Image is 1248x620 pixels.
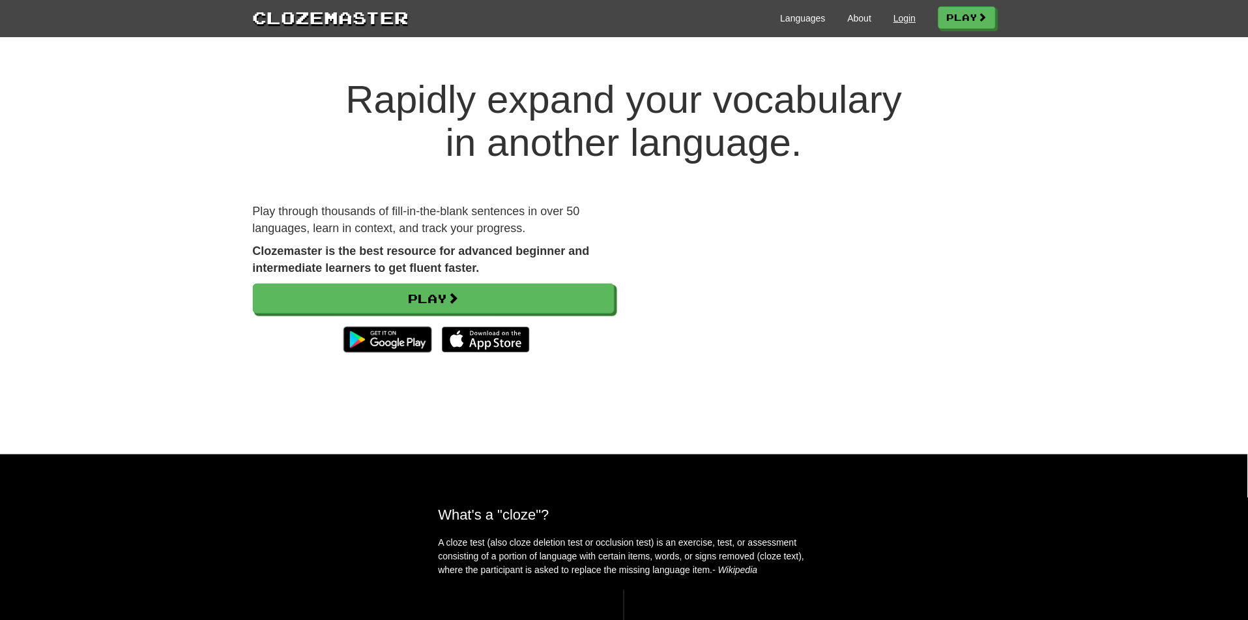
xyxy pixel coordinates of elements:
a: Clozemaster [253,5,409,29]
a: Play [938,7,996,29]
strong: Clozemaster is the best resource for advanced beginner and intermediate learners to get fluent fa... [253,244,590,274]
a: Play [253,284,615,314]
p: Play through thousands of fill-in-the-blank sentences in over 50 languages, learn in context, and... [253,203,615,237]
a: Login [893,12,916,25]
a: Languages [781,12,826,25]
p: A cloze test (also cloze deletion test or occlusion test) is an exercise, test, or assessment con... [439,536,810,577]
h2: What's a "cloze"? [439,507,810,523]
img: Get it on Google Play [337,320,438,359]
a: About [848,12,872,25]
em: - Wikipedia [713,565,758,575]
img: Download_on_the_App_Store_Badge_US-UK_135x40-25178aeef6eb6b83b96f5f2d004eda3bffbb37122de64afbaef7... [442,327,530,353]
